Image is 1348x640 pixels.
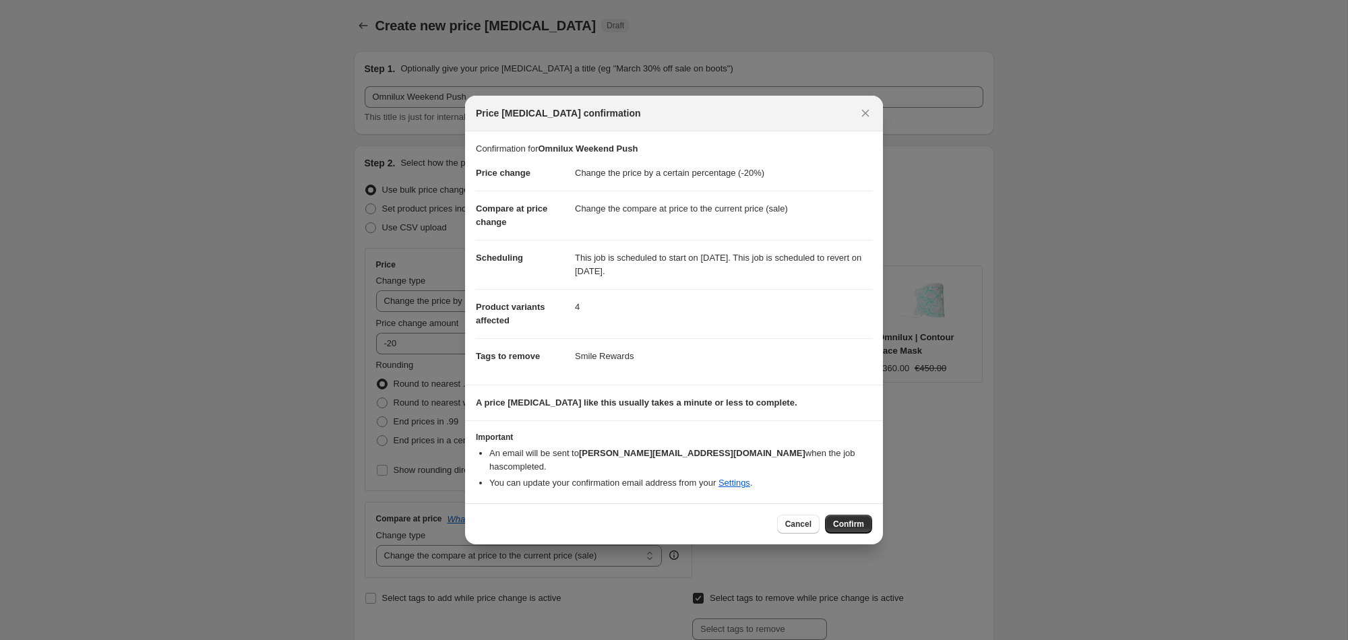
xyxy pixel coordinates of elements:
span: Price change [476,168,530,178]
span: Price [MEDICAL_DATA] confirmation [476,106,641,120]
dd: This job is scheduled to start on [DATE]. This job is scheduled to revert on [DATE]. [575,240,872,289]
span: Compare at price change [476,203,547,227]
a: Settings [718,478,750,488]
dd: Smile Rewards [575,338,872,374]
span: Product variants affected [476,302,545,325]
dd: Change the price by a certain percentage (-20%) [575,156,872,191]
h3: Important [476,432,872,443]
span: Cancel [785,519,811,530]
span: Confirm [833,519,864,530]
p: Confirmation for [476,142,872,156]
dd: 4 [575,289,872,325]
b: [PERSON_NAME][EMAIL_ADDRESS][DOMAIN_NAME] [579,448,805,458]
b: A price [MEDICAL_DATA] like this usually takes a minute or less to complete. [476,397,797,408]
b: Omnilux Weekend Push [538,143,638,154]
button: Cancel [777,515,820,534]
dd: Change the compare at price to the current price (sale) [575,191,872,226]
span: Tags to remove [476,351,540,361]
li: You can update your confirmation email address from your . [489,476,872,490]
button: Close [856,104,875,123]
span: Scheduling [476,253,523,263]
button: Confirm [825,515,872,534]
li: An email will be sent to when the job has completed . [489,447,872,474]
